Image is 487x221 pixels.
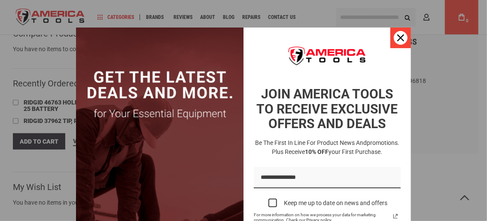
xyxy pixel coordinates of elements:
[397,34,404,41] svg: close icon
[272,139,400,155] span: promotions. Plus receive your first purchase.
[390,28,411,48] button: Close
[252,138,402,157] h3: Be the first in line for product news and
[254,167,401,189] input: Email field
[305,148,329,155] strong: 10% OFF
[284,200,387,207] div: Keep me up to date on news and offers
[257,86,398,131] strong: JOIN AMERICA TOOLS TO RECEIVE EXCLUSIVE OFFERS AND DEALS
